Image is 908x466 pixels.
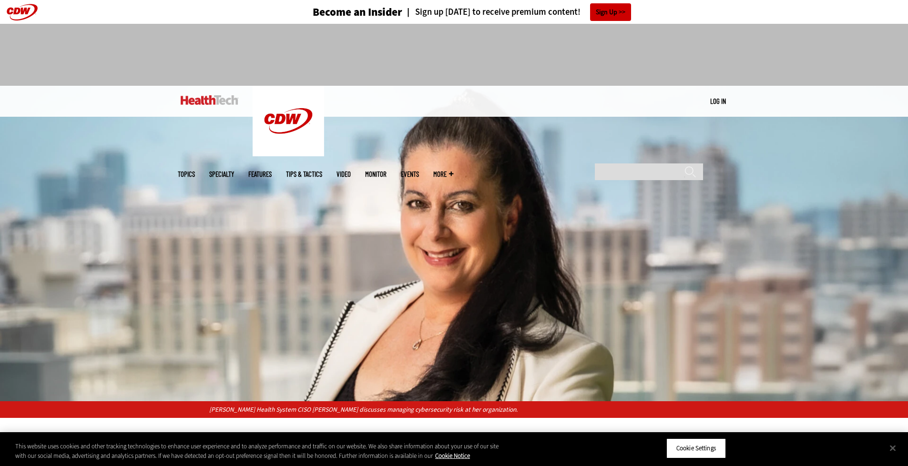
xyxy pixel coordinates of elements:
[286,171,322,178] a: Tips & Tactics
[401,171,419,178] a: Events
[433,171,453,178] span: More
[277,7,402,18] a: Become an Insider
[337,171,351,178] a: Video
[402,8,581,17] a: Sign up [DATE] to receive premium content!
[15,442,500,460] div: This website uses cookies and other tracking technologies to enhance user experience and to analy...
[710,96,726,106] div: User menu
[435,452,470,460] a: More information about your privacy
[281,33,628,76] iframe: advertisement
[253,86,324,156] img: Home
[666,438,726,458] button: Cookie Settings
[253,149,324,159] a: CDW
[313,7,402,18] h3: Become an Insider
[248,171,272,178] a: Features
[209,405,699,415] p: [PERSON_NAME] Health System CISO [PERSON_NAME] discusses managing cybersecurity risk at her organ...
[882,437,903,458] button: Close
[710,97,726,105] a: Log in
[209,171,234,178] span: Specialty
[590,3,631,21] a: Sign Up
[178,171,195,178] span: Topics
[365,171,387,178] a: MonITor
[181,95,238,105] img: Home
